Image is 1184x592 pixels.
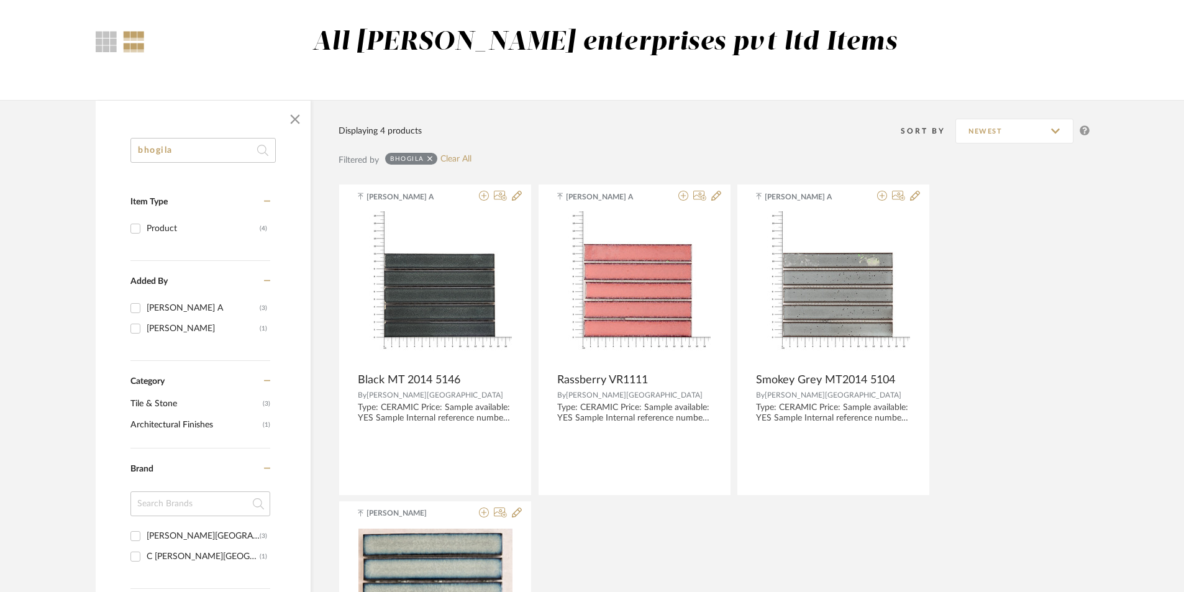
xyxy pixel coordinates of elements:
[260,319,267,339] div: (1)
[130,376,165,387] span: Category
[260,298,267,318] div: (3)
[440,154,471,165] a: Clear All
[130,414,260,435] span: Architectural Finishes
[367,391,503,399] span: [PERSON_NAME][GEOGRAPHIC_DATA]
[283,107,307,132] button: Close
[312,27,897,58] div: All [PERSON_NAME] enterprises pvt ltd Items
[557,391,566,399] span: By
[260,526,267,546] div: (3)
[339,153,379,167] div: Filtered by
[901,125,955,137] div: Sort By
[263,415,270,435] span: (1)
[757,211,910,367] img: Smokey Grey MT2014 5104
[359,211,512,367] img: Black MT 2014 5146
[147,526,260,546] div: [PERSON_NAME][GEOGRAPHIC_DATA]
[339,124,422,138] div: Displaying 4 products
[756,373,895,387] span: Smokey Grey MT2014 5104
[147,547,260,567] div: C [PERSON_NAME][GEOGRAPHIC_DATA]
[147,298,260,318] div: [PERSON_NAME] A
[130,393,260,414] span: Tile & Stone
[367,191,445,203] span: [PERSON_NAME] A
[367,508,445,519] span: [PERSON_NAME]
[566,191,644,203] span: [PERSON_NAME] A
[130,491,270,516] input: Search Brands
[765,191,843,203] span: [PERSON_NAME] A
[263,394,270,414] span: (3)
[557,373,648,387] span: Rassberry VR1111
[390,155,424,163] div: bhogila
[358,373,460,387] span: Black MT 2014 5146
[147,319,260,339] div: [PERSON_NAME]
[558,211,711,367] img: Rassberry VR1111
[765,391,901,399] span: [PERSON_NAME][GEOGRAPHIC_DATA]
[557,403,712,424] div: Type: CERAMIC Price: Sample available: YES Sample Internal reference number: TS-CM-09-FT Stock av...
[756,403,911,424] div: Type: CERAMIC Price: Sample available: YES Sample Internal reference number: TS-CM-08-FT Stock av...
[130,465,153,473] span: Brand
[260,547,267,567] div: (1)
[756,391,765,399] span: By
[147,219,260,239] div: Product
[358,391,367,399] span: By
[130,198,168,206] span: Item Type
[358,403,512,424] div: Type: CERAMIC Price: Sample available: YES Sample Internal reference number: TS-CM-10-FT Stock av...
[566,391,703,399] span: [PERSON_NAME][GEOGRAPHIC_DATA]
[260,219,267,239] div: (4)
[130,277,168,286] span: Added By
[130,138,276,163] input: Search within 4 results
